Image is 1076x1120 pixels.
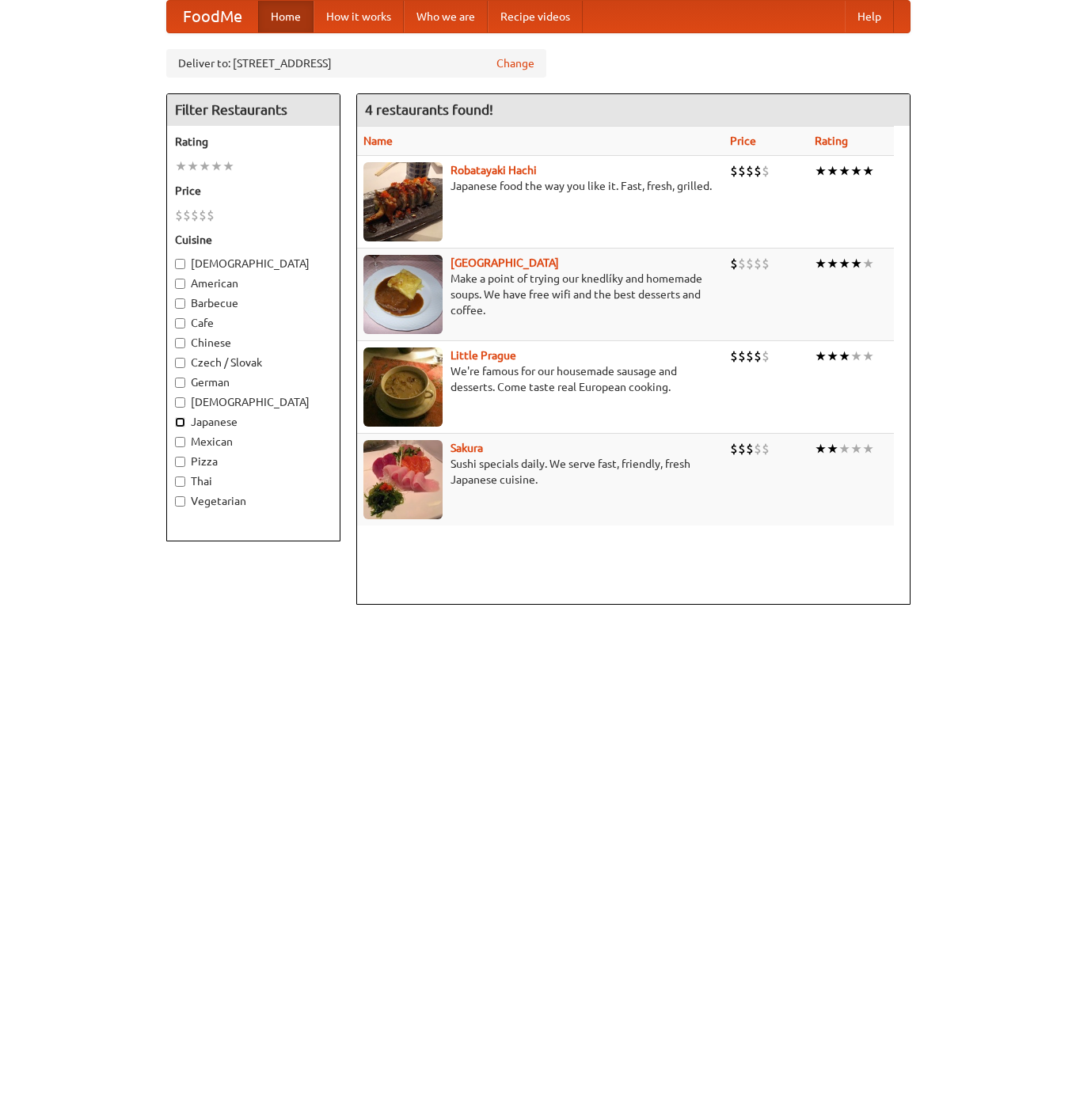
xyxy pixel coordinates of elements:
[222,158,234,175] li: ★
[827,255,838,272] li: ★
[175,397,185,408] input: [DEMOGRAPHIC_DATA]
[207,207,215,224] li: $
[175,298,185,309] input: Barbecue
[746,162,754,180] li: $
[850,440,862,457] li: ★
[175,374,332,390] label: German
[746,347,754,365] li: $
[363,255,443,334] img: czechpoint.jpg
[850,255,862,272] li: ★
[862,347,874,365] li: ★
[862,162,874,180] li: ★
[862,440,874,457] li: ★
[175,232,332,248] h5: Cuisine
[365,102,493,117] ng-pluralize: 4 restaurants found!
[451,442,483,454] a: Sakura
[451,164,537,177] a: Robatayaki Hachi
[738,440,746,457] li: $
[845,1,894,32] a: Help
[199,207,207,224] li: $
[762,440,770,457] li: $
[827,162,838,180] li: ★
[496,55,534,71] a: Change
[175,183,332,199] h5: Price
[754,162,762,180] li: $
[451,256,559,269] b: [GEOGRAPHIC_DATA]
[175,295,332,311] label: Barbecue
[167,94,340,126] h4: Filter Restaurants
[211,158,222,175] li: ★
[730,440,738,457] li: $
[175,496,185,507] input: Vegetarian
[175,394,332,410] label: [DEMOGRAPHIC_DATA]
[730,162,738,180] li: $
[363,178,718,194] p: Japanese food the way you like it. Fast, fresh, grilled.
[363,271,718,318] p: Make a point of trying our knedlíky and homemade soups. We have free wifi and the best desserts a...
[363,347,443,427] img: littleprague.jpg
[738,162,746,180] li: $
[175,457,185,467] input: Pizza
[815,347,827,365] li: ★
[175,454,332,469] label: Pizza
[199,158,211,175] li: ★
[754,347,762,365] li: $
[187,158,199,175] li: ★
[175,259,185,269] input: [DEMOGRAPHIC_DATA]
[175,414,332,430] label: Japanese
[838,162,850,180] li: ★
[175,318,185,328] input: Cafe
[815,135,848,147] a: Rating
[815,440,827,457] li: ★
[363,456,718,488] p: Sushi specials daily. We serve fast, friendly, fresh Japanese cuisine.
[363,162,443,241] img: robatayaki.jpg
[175,279,185,289] input: American
[363,363,718,395] p: We're famous for our housemade sausage and desserts. Come taste real European cooking.
[838,347,850,365] li: ★
[175,378,185,388] input: German
[175,134,332,150] h5: Rating
[762,347,770,365] li: $
[175,493,332,509] label: Vegetarian
[166,49,546,78] div: Deliver to: [STREET_ADDRESS]
[175,437,185,447] input: Mexican
[730,135,756,147] a: Price
[838,255,850,272] li: ★
[451,349,516,362] a: Little Prague
[191,207,199,224] li: $
[175,434,332,450] label: Mexican
[175,158,187,175] li: ★
[827,347,838,365] li: ★
[363,440,443,519] img: sakura.jpg
[762,255,770,272] li: $
[175,207,183,224] li: $
[175,473,332,489] label: Thai
[175,256,332,271] label: [DEMOGRAPHIC_DATA]
[175,335,332,351] label: Chinese
[167,1,258,32] a: FoodMe
[404,1,488,32] a: Who we are
[746,255,754,272] li: $
[827,440,838,457] li: ★
[815,255,827,272] li: ★
[762,162,770,180] li: $
[175,417,185,427] input: Japanese
[850,347,862,365] li: ★
[175,476,185,487] input: Thai
[838,440,850,457] li: ★
[183,207,191,224] li: $
[754,440,762,457] li: $
[738,347,746,365] li: $
[314,1,404,32] a: How it works
[175,358,185,368] input: Czech / Slovak
[175,338,185,348] input: Chinese
[730,347,738,365] li: $
[175,275,332,291] label: American
[850,162,862,180] li: ★
[488,1,583,32] a: Recipe videos
[175,355,332,370] label: Czech / Slovak
[862,255,874,272] li: ★
[815,162,827,180] li: ★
